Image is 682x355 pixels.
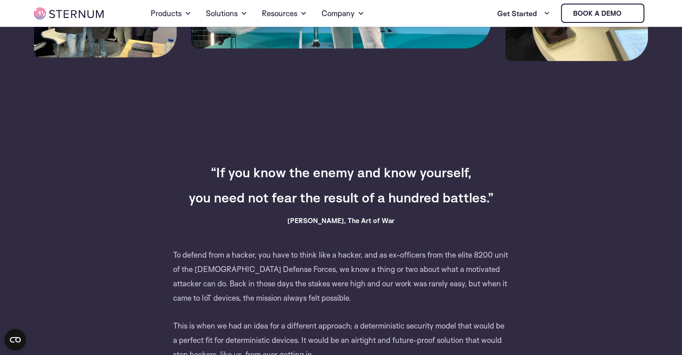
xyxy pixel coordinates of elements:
a: Book a demo [561,4,644,23]
a: Resources [262,1,307,26]
button: Open CMP widget [4,329,26,351]
p: To defend from a hacker, you have to think like a hacker, and as ex-officers from the elite 8200 ... [173,248,509,319]
a: Products [151,1,191,26]
img: sternum iot [34,8,104,19]
img: sternum iot [625,10,632,17]
a: Company [321,1,365,26]
a: Solutions [206,1,248,26]
h3: “If you know the enemy and know yourself, you need not fear the result of a hundred battles.” [167,160,515,210]
h6: [PERSON_NAME], The Art of War [167,215,515,226]
a: Get Started [497,4,550,22]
